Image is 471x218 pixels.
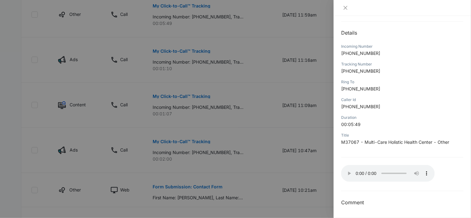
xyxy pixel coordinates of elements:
[341,139,449,145] span: M37067 - Multi-Care Holistic Health Center - Other
[341,51,380,56] span: [PHONE_NUMBER]
[341,29,464,36] h2: Details
[341,104,380,109] span: [PHONE_NUMBER]
[341,68,380,74] span: [PHONE_NUMBER]
[341,5,350,11] button: Close
[341,97,464,103] div: Caller Id
[341,44,464,49] div: Incoming Number
[341,61,464,67] div: Tracking Number
[341,133,464,138] div: Title
[343,5,348,10] span: close
[341,79,464,85] div: Ring To
[341,86,380,91] span: [PHONE_NUMBER]
[341,122,361,127] span: 00:05:49
[341,165,435,182] audio: Your browser does not support the audio tag.
[341,115,464,120] div: Duration
[341,199,464,206] h3: Comment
